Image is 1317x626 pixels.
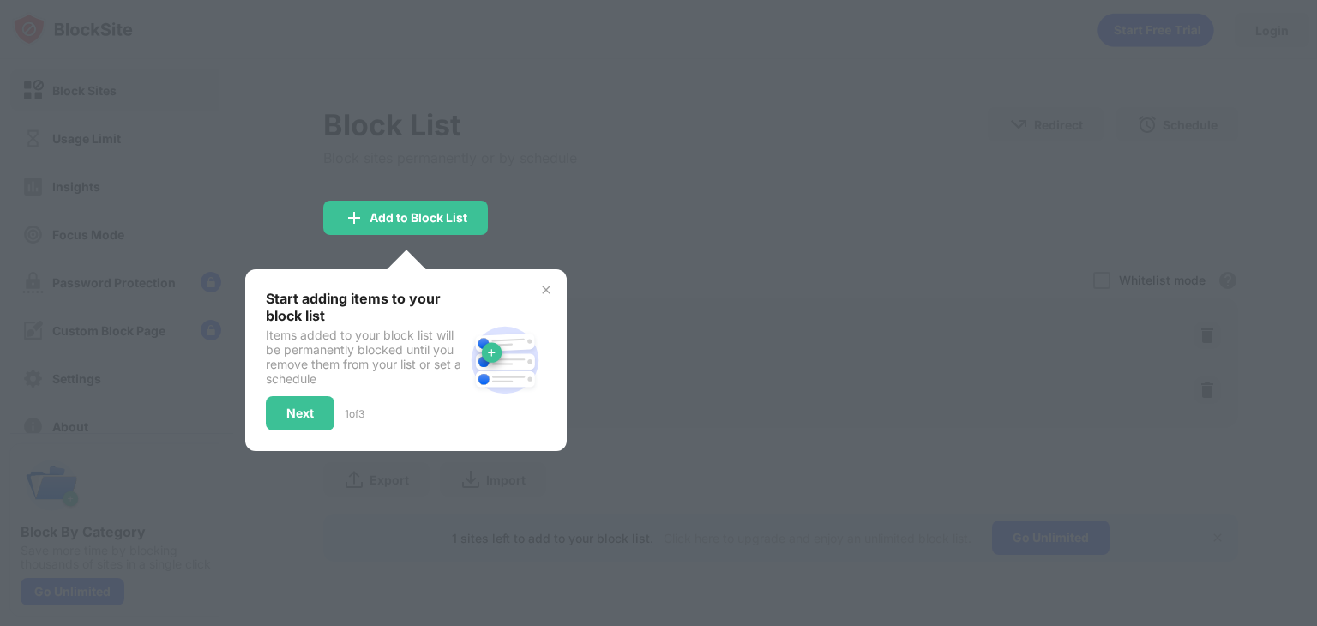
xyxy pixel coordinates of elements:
div: Add to Block List [370,211,467,225]
img: x-button.svg [539,283,553,297]
div: Items added to your block list will be permanently blocked until you remove them from your list o... [266,328,464,386]
img: block-site.svg [464,319,546,401]
div: 1 of 3 [345,407,364,420]
div: Start adding items to your block list [266,290,464,324]
div: Next [286,406,314,420]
